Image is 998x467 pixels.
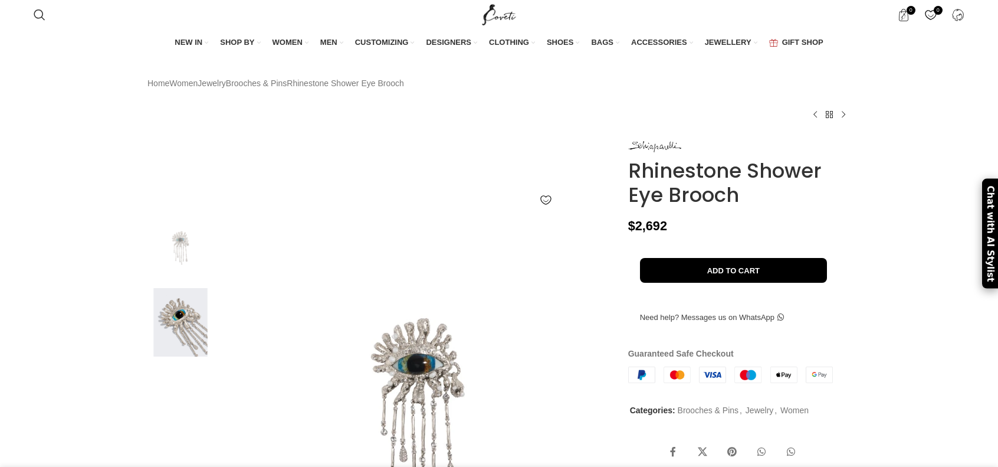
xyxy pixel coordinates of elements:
[591,31,619,55] a: BAGS
[631,31,693,55] a: ACCESSORIES
[147,77,404,90] nav: Breadcrumb
[919,3,943,27] div: My Wishlist
[273,31,308,55] a: WOMEN
[746,406,773,415] a: Jewelry
[628,305,796,329] a: Need help? Messages us on WhatsApp
[287,77,403,90] span: Rhinestone Shower Eye Brooch
[426,31,477,55] a: DESIGNERS
[628,218,667,233] bdi: 2,692
[892,3,916,27] a: 0
[836,107,851,122] a: Next product
[628,367,833,383] img: guaranteed-safe-checkout-bordered.j
[631,37,687,48] span: ACCESSORIES
[678,406,739,415] a: Brooches & Pins
[774,404,777,417] span: ,
[226,77,287,90] a: Brooches & Pins
[628,141,681,152] img: Schiaparelli
[220,31,260,55] a: SHOP BY
[640,258,827,283] button: Add to cart
[705,31,757,55] a: JEWELLERY
[780,406,809,415] a: Women
[355,31,415,55] a: CUSTOMIZING
[320,37,337,48] span: MEN
[720,440,744,464] a: Pinterest social link
[779,440,803,464] a: WhatsApp social link
[547,31,580,55] a: SHOES
[147,77,169,90] a: Home
[628,349,734,358] strong: Guaranteed Safe Checkout
[198,77,225,90] a: Jewelry
[769,39,778,47] img: GiftBag
[750,440,773,464] a: WhatsApp social link
[591,37,613,48] span: BAGS
[355,37,409,48] span: CUSTOMIZING
[934,6,943,15] span: 0
[273,37,303,48] span: WOMEN
[740,404,742,417] span: ,
[769,31,823,55] a: GIFT SHOP
[28,3,51,27] a: Search
[628,159,851,207] h1: Rhinestone Shower Eye Brooch
[169,77,198,90] a: Women
[480,9,519,19] a: Site logo
[426,37,471,48] span: DESIGNERS
[661,440,685,464] a: Facebook social link
[808,107,822,122] a: Previous product
[547,37,574,48] span: SHOES
[628,218,635,233] span: $
[782,37,823,48] span: GIFT SHOP
[175,31,208,55] a: NEW IN
[320,31,343,55] a: MEN
[175,37,202,48] span: NEW IN
[489,37,529,48] span: CLOTHING
[630,406,675,415] span: Categories:
[28,31,970,55] div: Main navigation
[489,31,535,55] a: CLOTHING
[220,37,254,48] span: SHOP BY
[691,440,714,464] a: X social link
[919,3,943,27] a: 0
[145,288,216,357] img: Schiaparelli bags
[907,6,915,15] span: 0
[705,37,751,48] span: JEWELLERY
